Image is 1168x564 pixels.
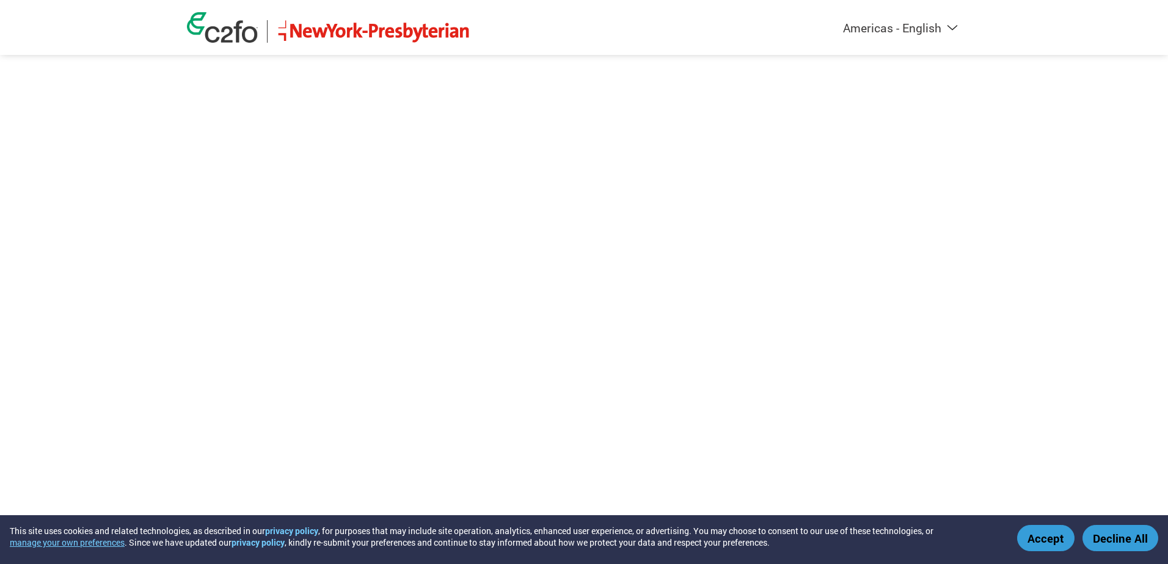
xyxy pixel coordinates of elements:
[10,525,999,548] div: This site uses cookies and related technologies, as described in our , for purposes that may incl...
[1082,525,1158,551] button: Decline All
[187,12,258,43] img: c2fo logo
[10,537,125,548] button: manage your own preferences
[232,537,285,548] a: privacy policy
[1017,525,1075,551] button: Accept
[277,20,471,43] img: NewYork-Presbyterian
[265,525,318,537] a: privacy policy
